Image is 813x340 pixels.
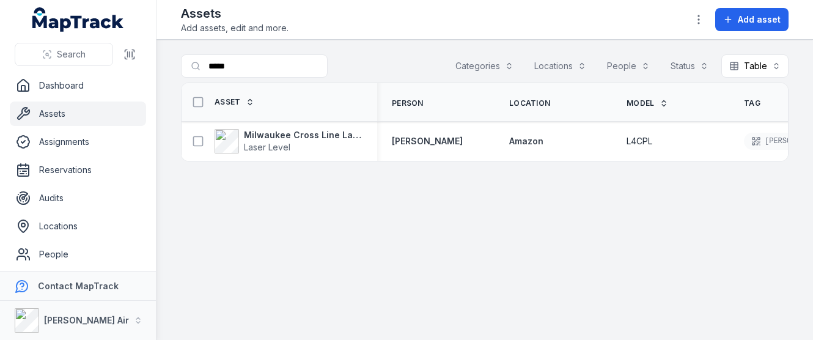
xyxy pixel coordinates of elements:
a: Milwaukee Cross Line LaserLaser Level [215,129,362,153]
button: Locations [526,54,594,78]
button: People [599,54,658,78]
a: People [10,242,146,267]
a: MapTrack [32,7,124,32]
strong: Contact MapTrack [38,281,119,291]
span: Laser Level [244,142,290,152]
a: Amazon [509,135,543,147]
span: Tag [744,98,760,108]
span: Amazon [509,136,543,146]
a: Locations [10,214,146,238]
a: Assets [10,102,146,126]
a: [PERSON_NAME] [392,135,463,147]
strong: [PERSON_NAME] Air [44,315,129,325]
a: Forms [10,270,146,295]
button: Search [15,43,113,66]
span: Search [57,48,86,61]
button: Status [663,54,716,78]
span: Asset [215,97,241,107]
strong: Milwaukee Cross Line Laser [244,129,362,141]
a: Asset [215,97,254,107]
a: Model [627,98,668,108]
a: Dashboard [10,73,146,98]
span: Location [509,98,550,108]
a: Audits [10,186,146,210]
span: L4CPL [627,135,652,147]
span: Add asset [738,13,781,26]
span: Add assets, edit and more. [181,22,289,34]
button: Table [721,54,789,78]
span: Model [627,98,655,108]
button: Categories [447,54,521,78]
a: Assignments [10,130,146,154]
a: Reservations [10,158,146,182]
span: Person [392,98,424,108]
h2: Assets [181,5,289,22]
button: Add asset [715,8,789,31]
